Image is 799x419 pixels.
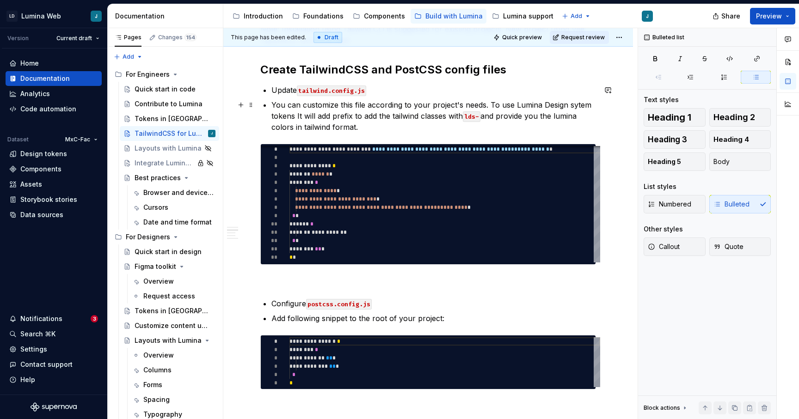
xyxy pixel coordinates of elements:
[129,377,219,392] a: Forms
[231,34,306,41] span: This page has been edited.
[120,244,219,259] a: Quick start in design
[644,152,706,171] button: Heading 5
[20,180,42,189] div: Assets
[648,113,691,122] span: Heading 1
[644,401,688,414] div: Block actions
[6,327,102,341] button: Search ⌘K
[709,108,771,127] button: Heading 2
[6,11,18,22] div: LD
[143,277,174,286] div: Overview
[644,237,706,256] button: Callout
[20,314,62,323] div: Notifications
[709,152,771,171] button: Body
[120,97,219,111] a: Contribute to Lumina
[644,95,679,104] div: Text styles
[721,12,740,21] span: Share
[271,99,596,133] p: You can customize this file according to your project's needs. To use Lumina Design sytem tokens ...
[6,86,102,101] a: Analytics
[115,34,141,41] div: Pages
[297,85,366,96] code: tailwind.config.js
[709,130,771,149] button: Heading 4
[120,170,219,185] a: Best practices
[129,185,219,200] a: Browser and device support
[129,215,219,230] a: Date and time format
[135,85,196,94] div: Quick start in code
[158,34,197,41] div: Changes
[120,141,219,156] a: Layouts with Lumina
[491,31,546,44] button: Quick preview
[120,259,219,274] a: Figma toolkit
[6,311,102,326] button: Notifications3
[229,9,287,24] a: Introduction
[120,156,219,170] a: Integrate Lumina in apps
[713,157,730,166] span: Body
[648,242,680,251] span: Callout
[364,12,405,21] div: Components
[644,182,676,191] div: List styles
[135,306,211,316] div: Tokens in [GEOGRAPHIC_DATA]
[126,232,170,242] div: For Designers
[143,395,170,404] div: Spacing
[561,34,605,41] span: Request review
[120,126,219,141] a: TailwindCSS for LuminaJ
[135,158,194,168] div: Integrate Lumina in apps
[143,410,182,419] div: Typography
[211,129,213,138] div: J
[502,34,542,41] span: Quick preview
[120,82,219,97] a: Quick start in code
[20,375,35,384] div: Help
[6,162,102,176] a: Components
[756,12,782,21] span: Preview
[644,225,683,234] div: Other styles
[31,402,77,412] svg: Supernova Logo
[463,111,480,122] code: lds-
[61,133,102,146] button: MxC-Fac
[713,135,749,144] span: Heading 4
[135,321,211,330] div: Customize content using slot
[65,136,90,143] span: MxC-Fac
[20,345,47,354] div: Settings
[244,12,283,21] div: Introduction
[271,313,596,324] p: Add following snippet to the root of your project:
[135,262,176,271] div: Figma toolkit
[143,351,174,360] div: Overview
[313,32,342,43] div: Draft
[20,329,55,339] div: Search ⌘K
[7,136,29,143] div: Dataset
[135,129,206,138] div: TailwindCSS for Lumina
[129,289,219,304] a: Request access
[135,173,181,182] div: Best practices
[644,195,706,213] button: Numbered
[91,315,98,322] span: 3
[143,188,214,197] div: Browser and device support
[143,203,168,212] div: Cursors
[20,210,63,219] div: Data sources
[6,357,102,372] button: Contact support
[6,71,102,86] a: Documentation
[135,247,202,256] div: Quick start in design
[129,348,219,363] a: Overview
[111,50,146,63] button: Add
[129,274,219,289] a: Overview
[559,10,594,23] button: Add
[6,177,102,192] a: Assets
[111,230,219,244] div: For Designers
[648,157,681,166] span: Heading 5
[21,12,61,21] div: Lumina Web
[271,298,596,309] p: Configure
[129,392,219,407] a: Spacing
[644,108,706,127] button: Heading 1
[648,200,691,209] span: Numbered
[289,9,347,24] a: Foundations
[6,146,102,161] a: Design tokens
[120,111,219,126] a: Tokens in [GEOGRAPHIC_DATA]
[6,102,102,116] a: Code automation
[20,74,70,83] div: Documentation
[571,12,582,20] span: Add
[646,12,649,20] div: J
[229,7,557,25] div: Page tree
[56,35,92,42] span: Current draft
[143,218,212,227] div: Date and time format
[115,12,219,21] div: Documentation
[129,200,219,215] a: Cursors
